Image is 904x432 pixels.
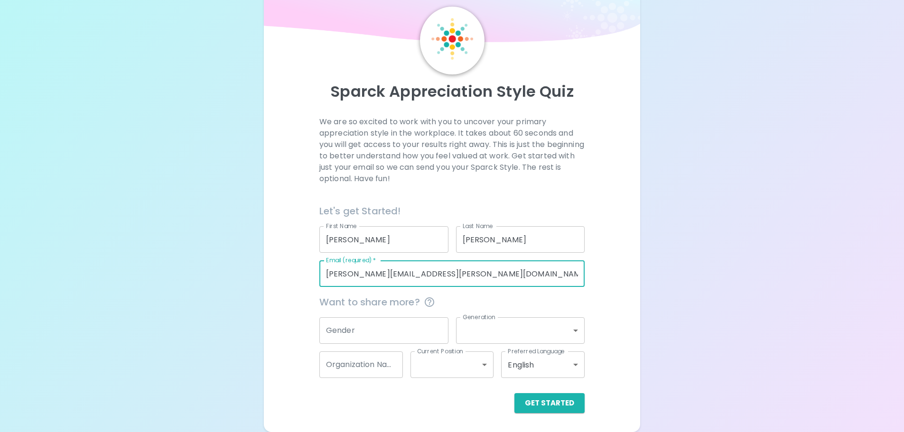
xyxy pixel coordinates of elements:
p: Sparck Appreciation Style Quiz [275,82,629,101]
span: Want to share more? [319,294,585,310]
h6: Let's get Started! [319,203,585,219]
div: English [501,351,585,378]
label: Email (required) [326,256,376,264]
label: Preferred Language [508,347,565,355]
img: Sparck Logo [431,18,473,60]
label: Last Name [463,222,493,230]
label: First Name [326,222,357,230]
p: We are so excited to work with you to uncover your primary appreciation style in the workplace. I... [319,116,585,184]
button: Get Started [514,393,585,413]
label: Generation [463,313,495,321]
svg: This information is completely confidential and only used for aggregated appreciation studies at ... [424,296,435,308]
label: Current Position [417,347,463,355]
